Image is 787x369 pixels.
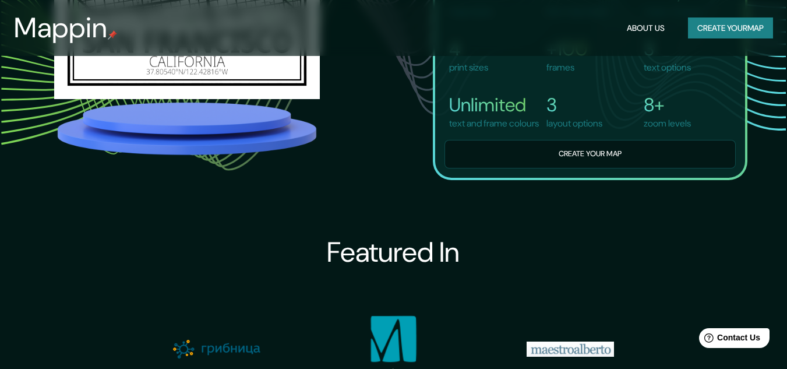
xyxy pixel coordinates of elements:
img: mappin-pin [108,30,117,40]
p: zoom levels [644,117,691,131]
h4: Unlimited [449,93,539,117]
h4: 3 [546,93,602,117]
p: layout options [546,117,602,131]
p: text and frame colours [449,117,539,131]
button: Create your map [444,140,736,168]
iframe: Help widget launcher [683,324,774,356]
img: platform.png [54,99,320,158]
p: text options [644,61,691,75]
h4: 8+ [644,93,691,117]
h3: Featured In [327,236,460,269]
button: About Us [622,17,669,39]
button: Create yourmap [688,17,773,39]
h3: Mappin [14,12,108,44]
img: gribnica-logo [173,340,260,359]
img: maestroalberto-logo [527,342,614,357]
p: frames [546,61,588,75]
p: print sizes [449,61,488,75]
